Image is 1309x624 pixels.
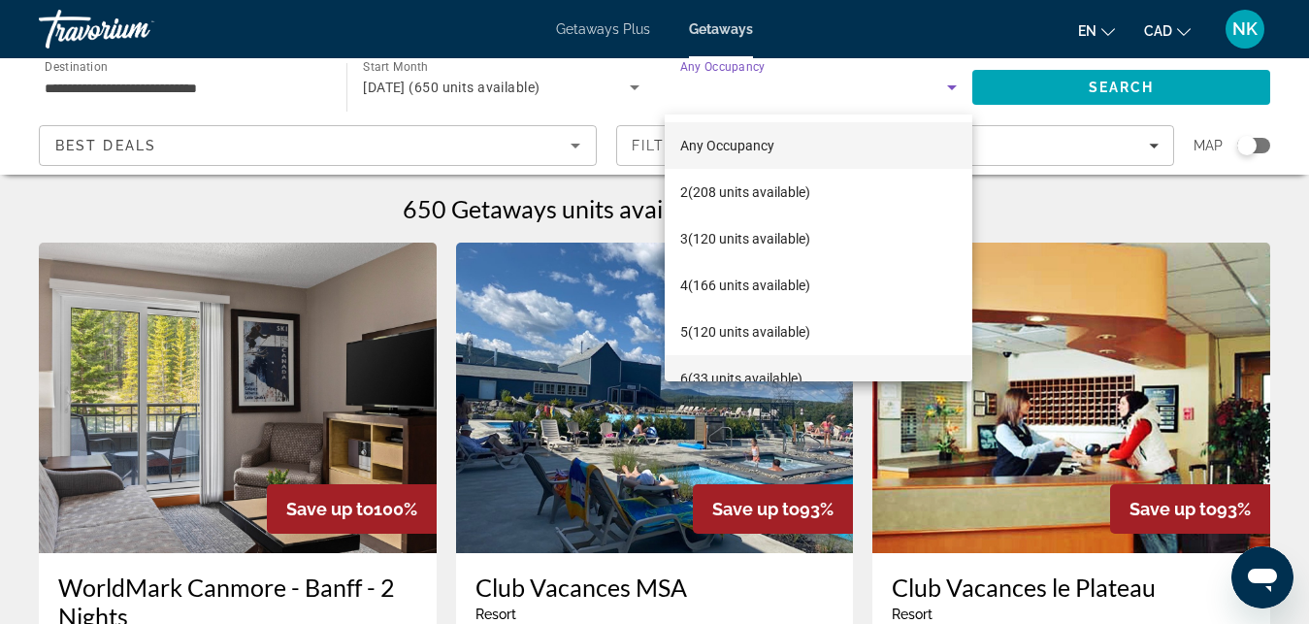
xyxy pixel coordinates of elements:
[680,320,810,344] span: 5 (120 units available)
[1231,546,1293,608] iframe: Button to launch messaging window
[680,367,802,390] span: 6 (33 units available)
[680,138,774,153] span: Any Occupancy
[680,274,810,297] span: 4 (166 units available)
[680,227,810,250] span: 3 (120 units available)
[680,181,810,204] span: 2 (208 units available)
